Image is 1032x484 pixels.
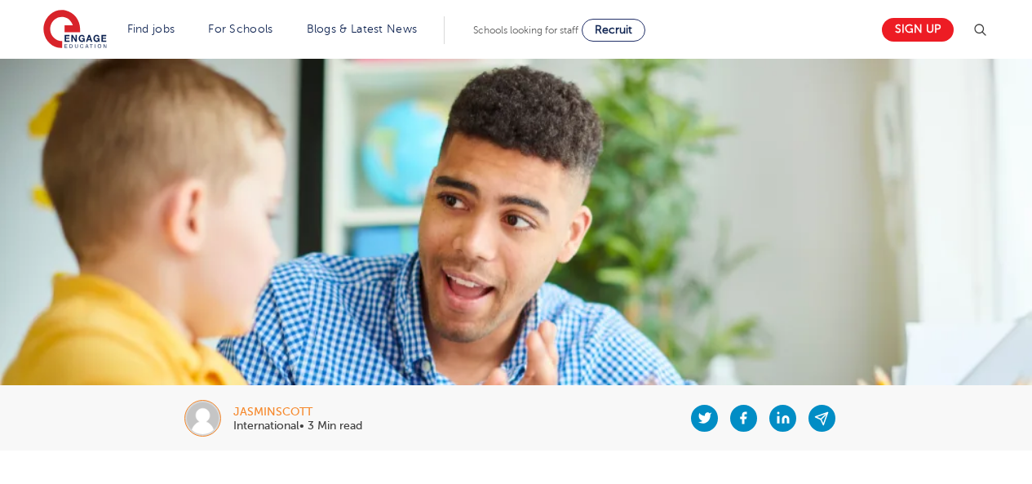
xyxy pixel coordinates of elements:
[473,24,578,36] span: Schools looking for staff
[233,406,362,418] div: jasminscott
[595,24,632,36] span: Recruit
[233,420,362,432] p: International• 3 Min read
[43,10,107,51] img: Engage Education
[307,23,418,35] a: Blogs & Latest News
[882,18,954,42] a: Sign up
[127,23,175,35] a: Find jobs
[208,23,272,35] a: For Schools
[582,19,645,42] a: Recruit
